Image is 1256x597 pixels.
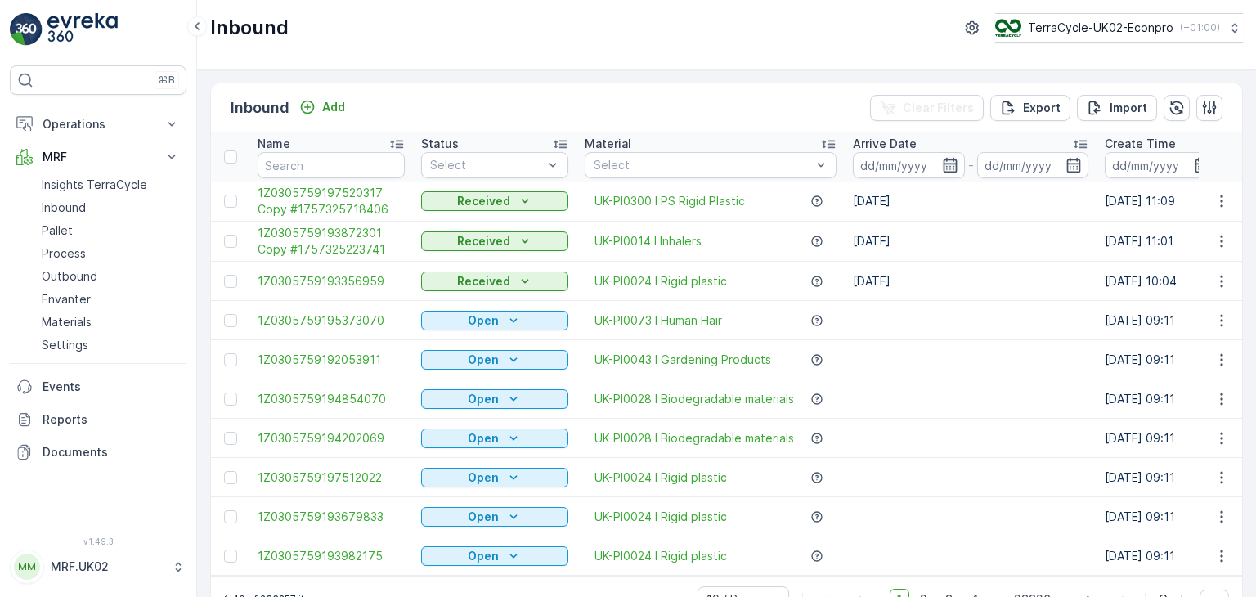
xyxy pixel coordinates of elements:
[35,173,186,196] a: Insights TerraCycle
[457,273,510,290] p: Received
[594,352,771,368] span: UK-PI0043 I Gardening Products
[468,469,499,486] p: Open
[42,245,86,262] p: Process
[258,509,405,525] a: 1Z0305759193679833
[224,195,237,208] div: Toggle Row Selected
[421,429,568,448] button: Open
[258,185,405,218] a: 1Z0305759197520317 Copy #1757325718406
[10,536,186,546] span: v 1.49.3
[10,13,43,46] img: logo
[231,97,289,119] p: Inbound
[322,99,345,115] p: Add
[594,273,727,290] a: UK-PI0024 I Rigid plastic
[10,436,186,469] a: Documents
[457,233,510,249] p: Received
[468,509,499,525] p: Open
[594,157,811,173] p: Select
[210,15,289,41] p: Inbound
[42,222,73,239] p: Pallet
[224,510,237,523] div: Toggle Row Selected
[430,157,543,173] p: Select
[258,136,290,152] p: Name
[35,334,186,357] a: Settings
[224,275,237,288] div: Toggle Row Selected
[594,233,702,249] a: UK-PI0014 I Inhalers
[258,352,405,368] a: 1Z0305759192053911
[42,200,86,216] p: Inbound
[10,370,186,403] a: Events
[224,471,237,484] div: Toggle Row Selected
[43,116,154,132] p: Operations
[224,353,237,366] div: Toggle Row Selected
[421,507,568,527] button: Open
[594,469,727,486] span: UK-PI0024 I Rigid plastic
[35,265,186,288] a: Outbound
[594,548,727,564] a: UK-PI0024 I Rigid plastic
[258,469,405,486] a: 1Z0305759197512022
[421,231,568,251] button: Received
[159,74,175,87] p: ⌘B
[1028,20,1173,36] p: TerraCycle-UK02-Econpro
[35,219,186,242] a: Pallet
[421,311,568,330] button: Open
[845,222,1097,262] td: [DATE]
[51,559,164,575] p: MRF.UK02
[258,225,405,258] a: 1Z0305759193872301 Copy #1757325223741
[10,403,186,436] a: Reports
[43,379,180,395] p: Events
[35,288,186,311] a: Envanter
[258,391,405,407] a: 1Z0305759194854070
[421,191,568,211] button: Received
[995,13,1243,43] button: TerraCycle-UK02-Econpro(+01:00)
[421,389,568,409] button: Open
[42,177,147,193] p: Insights TerraCycle
[903,100,974,116] p: Clear Filters
[1105,152,1217,178] input: dd/mm/yyyy
[35,242,186,265] a: Process
[35,311,186,334] a: Materials
[42,314,92,330] p: Materials
[293,97,352,117] button: Add
[468,391,499,407] p: Open
[845,262,1097,301] td: [DATE]
[1023,100,1061,116] p: Export
[1077,95,1157,121] button: Import
[258,548,405,564] a: 1Z0305759193982175
[258,273,405,290] a: 1Z0305759193356959
[421,546,568,566] button: Open
[421,272,568,291] button: Received
[594,312,722,329] a: UK-PI0073 I Human Hair
[853,152,965,178] input: dd/mm/yyyy
[594,430,794,447] a: UK-PI0028 I Biodegradable materials
[258,430,405,447] a: 1Z0305759194202069
[10,550,186,584] button: MMMRF.UK02
[43,149,154,165] p: MRF
[43,411,180,428] p: Reports
[468,352,499,368] p: Open
[421,136,459,152] p: Status
[968,155,974,175] p: -
[594,509,727,525] span: UK-PI0024 I Rigid plastic
[42,268,97,285] p: Outbound
[853,136,917,152] p: Arrive Date
[594,391,794,407] a: UK-PI0028 I Biodegradable materials
[468,430,499,447] p: Open
[995,19,1021,37] img: terracycle_logo_wKaHoWT.png
[977,152,1089,178] input: dd/mm/yyyy
[990,95,1070,121] button: Export
[585,136,631,152] p: Material
[594,193,745,209] span: UK-PI0300 I PS Rigid Plastic
[1105,136,1176,152] p: Create Time
[10,108,186,141] button: Operations
[1180,21,1220,34] p: ( +01:00 )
